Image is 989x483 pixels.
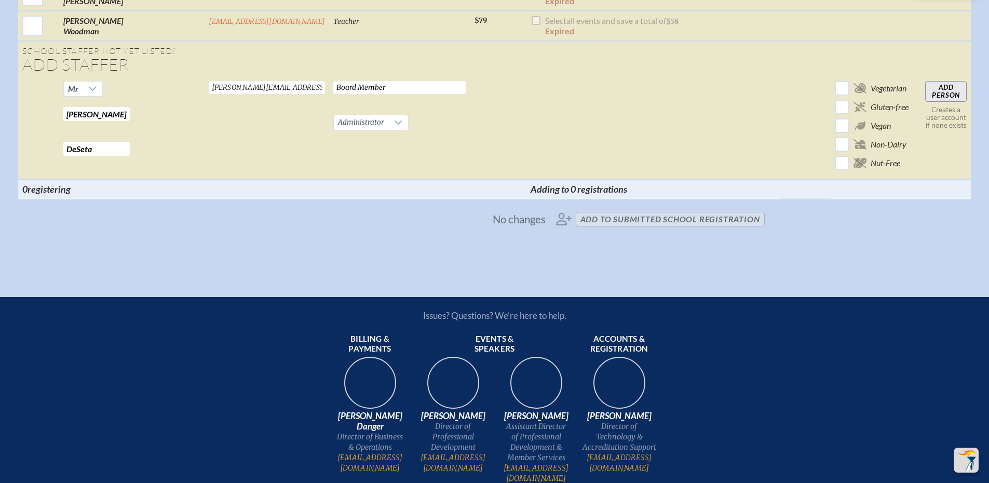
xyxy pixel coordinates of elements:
[68,84,78,93] span: Mr
[334,115,388,130] span: Administrator
[871,158,900,168] span: Nut-Free
[925,81,967,102] input: Add Person
[493,213,546,225] span: No changes
[954,448,979,473] button: Scroll Top
[312,310,678,321] p: Issues? Questions? We’re here to help.
[871,102,909,112] span: Gluten-free
[956,450,977,471] img: To the top
[333,411,408,432] span: [PERSON_NAME] Danger
[871,139,906,150] span: Non-Dairy
[582,421,657,452] span: Director of Technology & Accreditation Support
[28,183,71,195] span: registering
[18,179,205,199] th: 0
[63,107,130,121] input: First Name
[333,17,359,26] span: Teacher
[333,81,466,94] input: Job Title for Nametag (40 chars max)
[333,452,408,473] a: [EMAIL_ADDRESS][DOMAIN_NAME]
[63,142,130,156] input: Last Name
[871,120,891,131] span: Vegan
[420,354,486,420] img: 94e3d245-ca72-49ea-9844-ae84f6d33c0f
[586,354,653,420] img: b1ee34a6-5a78-4519-85b2-7190c4823173
[582,452,657,473] a: [EMAIL_ADDRESS][DOMAIN_NAME]
[582,334,657,355] span: Accounts & registration
[531,183,627,195] span: Adding to 0 registrations
[333,334,408,355] span: Billing & payments
[582,411,657,421] span: [PERSON_NAME]
[209,17,325,26] a: [EMAIL_ADDRESS][DOMAIN_NAME]
[475,16,487,25] span: $79
[59,11,205,41] td: [PERSON_NAME] Woodman
[337,354,403,420] img: 9c64f3fb-7776-47f4-83d7-46a341952595
[503,354,570,420] img: 545ba9c4-c691-43d5-86fb-b0a622cbeb82
[416,421,491,452] span: Director of Professional Development
[499,411,574,421] span: [PERSON_NAME]
[871,83,906,93] span: Vegetarian
[416,411,491,421] span: [PERSON_NAME]
[333,432,408,452] span: Director of Business & Operations
[416,452,491,473] a: [EMAIL_ADDRESS][DOMAIN_NAME]
[925,106,967,129] p: Creates a user account if none exists
[457,334,532,355] span: Events & speakers
[499,421,574,463] span: Assistant Director of Professional Development & Member Services
[64,82,83,96] span: Mr
[209,81,325,94] input: Email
